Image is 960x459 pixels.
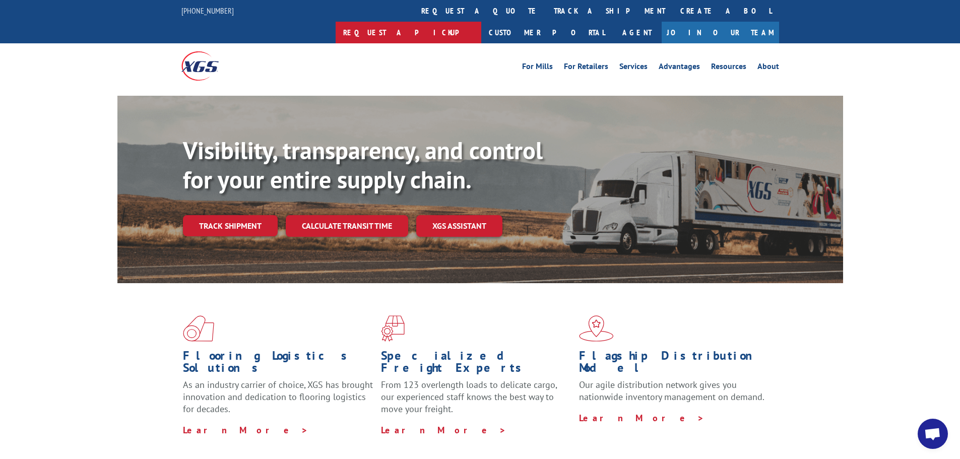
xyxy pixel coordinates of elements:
a: For Retailers [564,62,608,74]
a: Join Our Team [662,22,779,43]
p: From 123 overlength loads to delicate cargo, our experienced staff knows the best way to move you... [381,379,571,424]
a: Learn More > [579,412,705,424]
a: Learn More > [183,424,308,436]
h1: Flooring Logistics Solutions [183,350,373,379]
a: Services [619,62,648,74]
a: Request a pickup [336,22,481,43]
h1: Flagship Distribution Model [579,350,770,379]
img: xgs-icon-flagship-distribution-model-red [579,315,614,342]
span: Our agile distribution network gives you nationwide inventory management on demand. [579,379,764,403]
span: As an industry carrier of choice, XGS has brought innovation and dedication to flooring logistics... [183,379,373,415]
h1: Specialized Freight Experts [381,350,571,379]
a: Agent [612,22,662,43]
a: Advantages [659,62,700,74]
img: xgs-icon-focused-on-flooring-red [381,315,405,342]
div: Open chat [918,419,948,449]
a: Customer Portal [481,22,612,43]
a: Track shipment [183,215,278,236]
a: About [757,62,779,74]
a: XGS ASSISTANT [416,215,502,237]
a: Resources [711,62,746,74]
b: Visibility, transparency, and control for your entire supply chain. [183,135,543,195]
img: xgs-icon-total-supply-chain-intelligence-red [183,315,214,342]
a: Calculate transit time [286,215,408,237]
a: Learn More > [381,424,506,436]
a: [PHONE_NUMBER] [181,6,234,16]
a: For Mills [522,62,553,74]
